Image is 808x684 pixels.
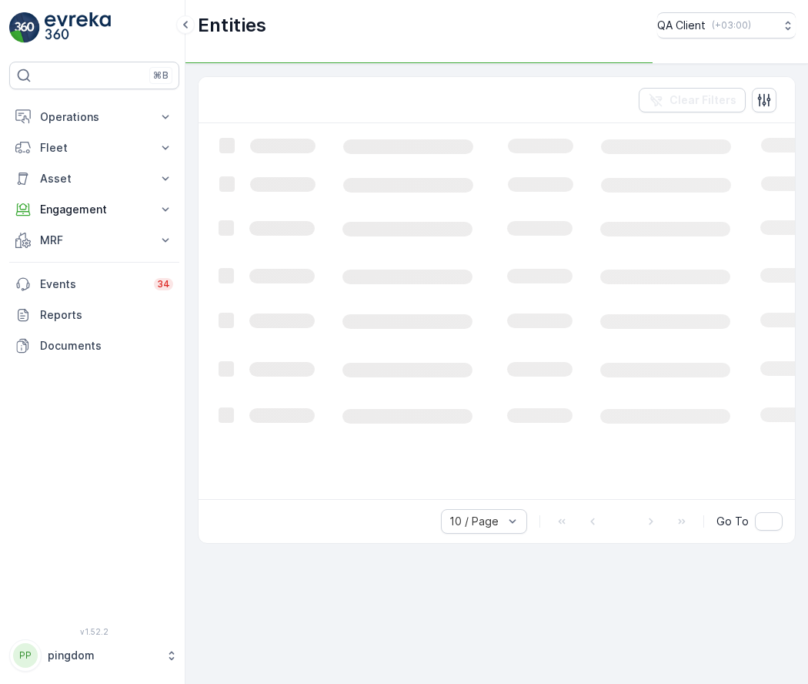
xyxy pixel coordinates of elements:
[40,277,145,292] p: Events
[9,269,179,300] a: Events34
[40,109,149,125] p: Operations
[13,643,38,668] div: PP
[40,202,149,217] p: Engagement
[9,12,40,43] img: logo
[198,13,266,38] p: Entities
[657,18,706,33] p: QA Client
[657,12,796,39] button: QA Client(+03:00)
[716,514,749,529] span: Go To
[40,307,173,323] p: Reports
[9,102,179,132] button: Operations
[9,330,179,361] a: Documents
[9,225,179,256] button: MRF
[45,12,111,43] img: logo_light-DOdMpM7g.png
[9,163,179,194] button: Asset
[9,194,179,225] button: Engagement
[9,300,179,330] a: Reports
[669,92,736,108] p: Clear Filters
[639,88,746,112] button: Clear Filters
[40,233,149,248] p: MRF
[9,627,179,636] span: v 1.52.2
[9,639,179,672] button: PPpingdom
[712,19,751,32] p: ( +03:00 )
[157,278,170,290] p: 34
[48,648,158,663] p: pingdom
[153,69,169,82] p: ⌘B
[40,171,149,186] p: Asset
[9,132,179,163] button: Fleet
[40,140,149,156] p: Fleet
[40,338,173,354] p: Documents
